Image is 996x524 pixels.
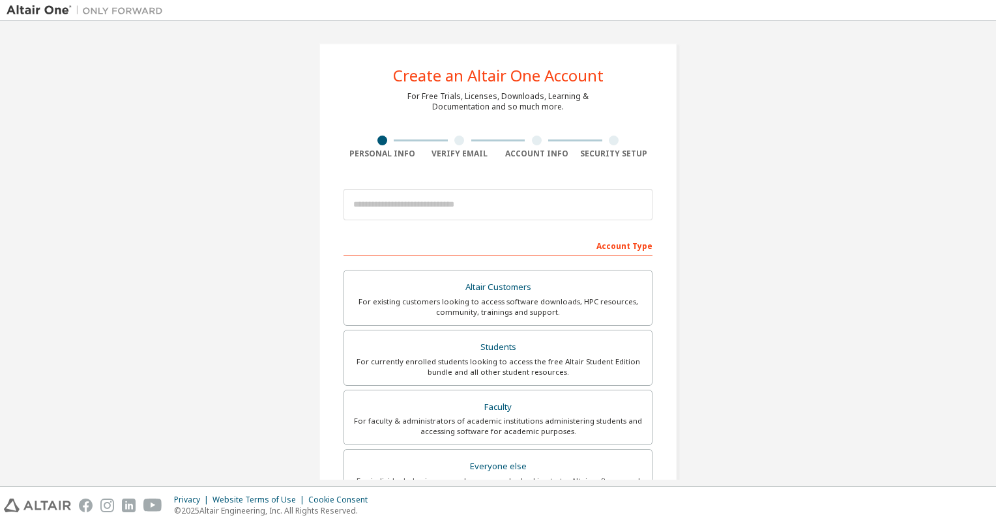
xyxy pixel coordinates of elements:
div: Verify Email [421,149,499,159]
img: linkedin.svg [122,499,136,512]
img: Altair One [7,4,169,17]
div: Privacy [174,495,212,505]
img: altair_logo.svg [4,499,71,512]
div: Faculty [352,398,644,416]
div: For individuals, businesses and everyone else looking to try Altair software and explore our prod... [352,476,644,497]
div: Students [352,338,644,357]
div: Account Info [498,149,576,159]
div: For currently enrolled students looking to access the free Altair Student Edition bundle and all ... [352,357,644,377]
div: Account Type [344,235,652,255]
img: facebook.svg [79,499,93,512]
div: For Free Trials, Licenses, Downloads, Learning & Documentation and so much more. [407,91,589,112]
div: Personal Info [344,149,421,159]
div: Cookie Consent [308,495,375,505]
p: © 2025 Altair Engineering, Inc. All Rights Reserved. [174,505,375,516]
div: For faculty & administrators of academic institutions administering students and accessing softwa... [352,416,644,437]
div: For existing customers looking to access software downloads, HPC resources, community, trainings ... [352,297,644,317]
div: Security Setup [576,149,653,159]
div: Website Terms of Use [212,495,308,505]
img: youtube.svg [143,499,162,512]
div: Altair Customers [352,278,644,297]
div: Everyone else [352,458,644,476]
div: Create an Altair One Account [393,68,604,83]
img: instagram.svg [100,499,114,512]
